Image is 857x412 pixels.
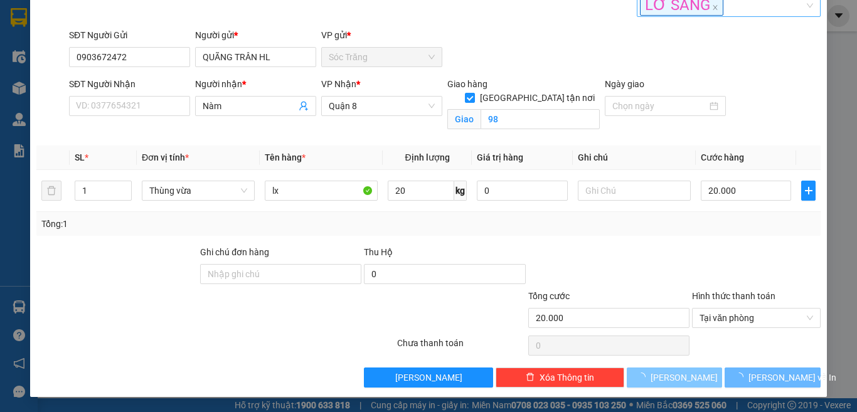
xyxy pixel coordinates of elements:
button: [PERSON_NAME] [364,367,492,388]
span: loading [735,372,748,381]
label: Hình thức thanh toán [692,291,775,301]
button: [PERSON_NAME] và In [725,367,821,388]
input: Giao tận nơi [481,109,600,129]
div: Tổng: 1 [41,217,332,231]
th: Ghi chú [573,145,696,170]
span: VP Nhận [321,79,356,89]
span: Giao [447,109,481,129]
span: Thu Hộ [364,247,393,257]
span: [PERSON_NAME] và In [748,371,836,384]
div: VP gửi [321,28,442,42]
span: Tại văn phòng [700,309,813,327]
button: [PERSON_NAME] [627,367,723,388]
div: Người gửi [195,28,316,42]
button: plus [801,181,816,201]
label: Ghi chú đơn hàng [200,247,269,257]
div: SĐT Người Nhận [69,77,190,91]
button: delete [41,181,61,201]
span: Giá trị hàng [477,152,523,162]
div: Chưa thanh toán [396,336,527,358]
span: Định lượng [405,152,449,162]
span: loading [637,372,651,381]
span: Cước hàng [701,152,744,162]
span: close [712,4,718,11]
input: Ngày giao [612,99,707,113]
input: VD: Bàn, Ghế [265,181,378,201]
span: Quận 8 [329,97,435,115]
span: Xóa Thông tin [540,371,594,384]
span: delete [526,372,535,383]
span: [GEOGRAPHIC_DATA] tận nơi [475,91,600,105]
input: 0 [477,181,567,201]
input: Ghi chú đơn hàng [200,264,361,284]
span: plus [802,186,815,196]
span: Tổng cước [528,291,570,301]
label: Ngày giao [605,79,644,89]
span: [PERSON_NAME] [651,371,718,384]
div: SĐT Người Gửi [69,28,190,42]
span: Sóc Trăng [329,48,435,66]
span: Giao hàng [447,79,487,89]
span: user-add [299,101,309,111]
span: SL [75,152,85,162]
span: [PERSON_NAME] [395,371,462,384]
span: Thùng vừa [149,181,247,200]
span: kg [454,181,467,201]
span: Đơn vị tính [142,152,189,162]
span: Tên hàng [265,152,306,162]
input: Ghi Chú [578,181,691,201]
div: Người nhận [195,77,316,91]
button: deleteXóa Thông tin [496,367,624,388]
